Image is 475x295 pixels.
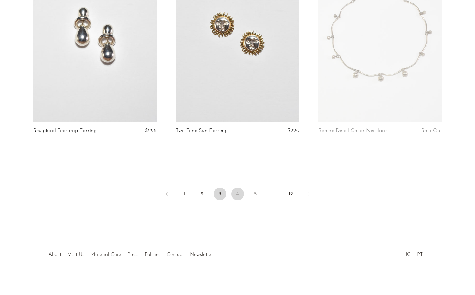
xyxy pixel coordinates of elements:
a: Material Care [91,252,121,257]
a: Sculptural Teardrop Earrings [33,128,98,134]
a: Press [128,252,138,257]
a: IG [406,252,411,257]
a: 12 [284,188,297,200]
ul: Quick links [45,247,216,259]
a: 5 [249,188,262,200]
a: 4 [231,188,244,200]
span: $295 [145,128,157,133]
a: Visit Us [68,252,84,257]
a: Policies [145,252,160,257]
a: Sphere Detail Collar Necklace [318,128,387,134]
span: Sold Out [421,128,442,133]
span: $220 [287,128,299,133]
a: Contact [167,252,184,257]
a: 2 [196,188,209,200]
a: PT [417,252,423,257]
ul: Social Medias [403,247,426,259]
a: Next [302,188,315,202]
span: 3 [214,188,226,200]
a: 1 [178,188,191,200]
a: Two-Tone Sun Earrings [176,128,228,134]
span: … [267,188,279,200]
a: About [48,252,61,257]
a: Previous [160,188,173,202]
